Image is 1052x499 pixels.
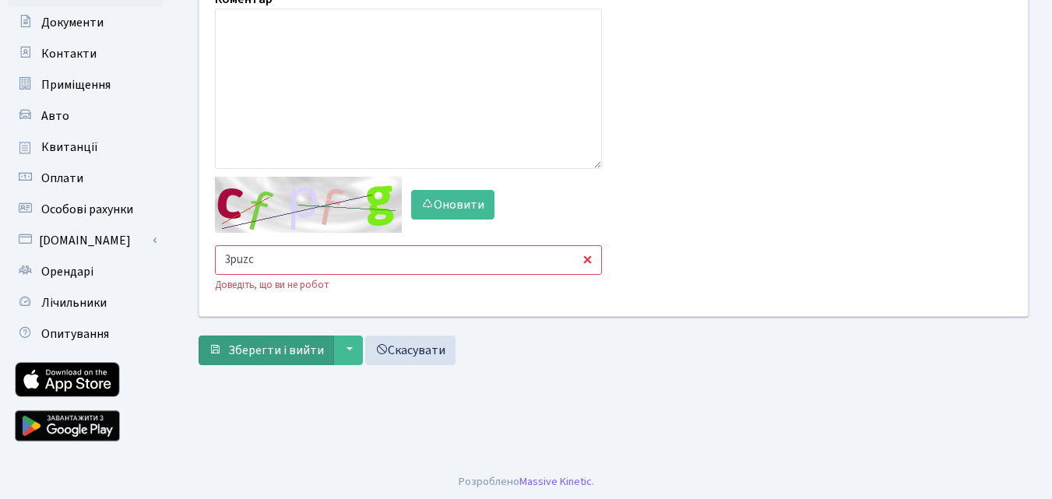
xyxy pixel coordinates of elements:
[41,263,93,280] span: Орендарі
[459,473,594,490] div: Розроблено .
[199,336,334,365] button: Зберегти і вийти
[8,287,164,318] a: Лічильники
[8,194,164,225] a: Особові рахунки
[8,7,164,38] a: Документи
[8,69,164,100] a: Приміщення
[41,139,98,156] span: Квитанції
[41,325,109,343] span: Опитування
[215,177,402,233] img: default
[8,318,164,350] a: Опитування
[8,132,164,163] a: Квитанції
[8,225,164,256] a: [DOMAIN_NAME]
[519,473,592,490] a: Massive Kinetic
[41,45,97,62] span: Контакти
[228,342,324,359] span: Зберегти і вийти
[8,38,164,69] a: Контакти
[41,107,69,125] span: Авто
[215,245,602,275] input: Введіть текст із зображення
[365,336,456,365] a: Скасувати
[41,76,111,93] span: Приміщення
[8,256,164,287] a: Орендарі
[215,278,602,293] div: Доведіть, що ви не робот
[411,190,494,220] button: Оновити
[41,14,104,31] span: Документи
[41,170,83,187] span: Оплати
[8,100,164,132] a: Авто
[41,294,107,311] span: Лічильники
[8,163,164,194] a: Оплати
[41,201,133,218] span: Особові рахунки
